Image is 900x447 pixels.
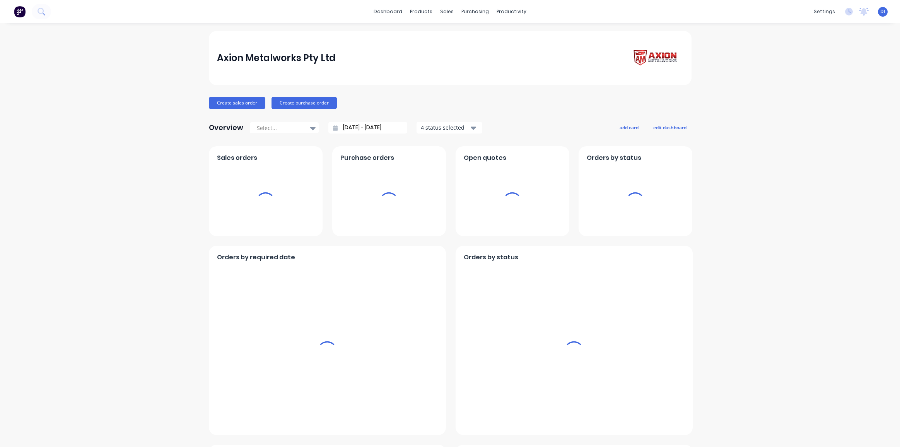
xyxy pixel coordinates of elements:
[417,122,482,134] button: 4 status selected
[464,253,518,262] span: Orders by status
[648,122,692,132] button: edit dashboard
[880,8,885,15] span: DI
[629,47,683,69] img: Axion Metalworks Pty Ltd
[217,153,257,163] span: Sales orders
[810,6,839,17] div: settings
[209,120,243,135] div: Overview
[340,153,394,163] span: Purchase orders
[436,6,458,17] div: sales
[458,6,493,17] div: purchasing
[406,6,436,17] div: products
[14,6,26,17] img: Factory
[272,97,337,109] button: Create purchase order
[615,122,644,132] button: add card
[464,153,506,163] span: Open quotes
[587,153,641,163] span: Orders by status
[421,123,470,132] div: 4 status selected
[217,50,336,66] div: Axion Metalworks Pty Ltd
[217,253,295,262] span: Orders by required date
[370,6,406,17] a: dashboard
[493,6,530,17] div: productivity
[209,97,265,109] button: Create sales order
